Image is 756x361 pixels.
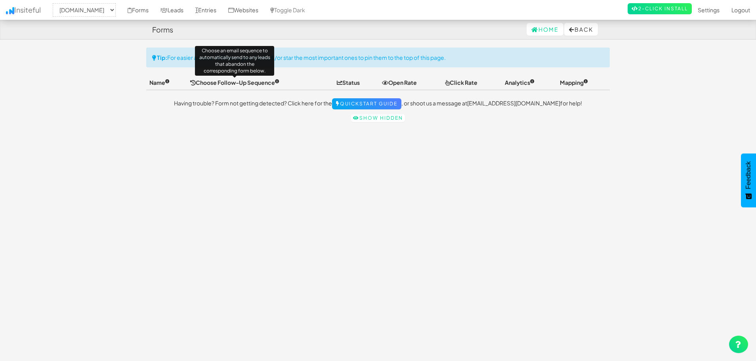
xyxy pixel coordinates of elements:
[332,98,401,109] a: Quickstart Guide
[190,79,279,86] span: Choose Follow-Up Sequence
[146,98,610,109] p: Having trouble? Form not getting detected? Click here for the , or shoot us a message at for help!
[560,79,588,86] span: Mapping
[195,46,274,76] div: Choose an email sequence to automatically send to any leads that abandon the corresponding form b...
[351,114,405,122] a: Show hidden
[442,75,501,90] th: Click Rate
[741,153,756,207] button: Feedback - Show survey
[146,48,610,67] div: For easier access, nickname your forms &/or star the most important ones to pin them to the top o...
[152,26,173,34] h4: Forms
[6,7,14,14] img: icon.png
[505,79,535,86] span: Analytics
[628,3,692,14] a: 2-Click Install
[149,79,170,86] span: Name
[527,23,563,36] a: Home
[379,75,442,90] th: Open Rate
[564,23,598,36] button: Back
[467,99,560,107] a: [EMAIL_ADDRESS][DOMAIN_NAME]
[157,54,167,61] strong: Tip:
[334,75,379,90] th: Status
[745,161,752,189] span: Feedback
